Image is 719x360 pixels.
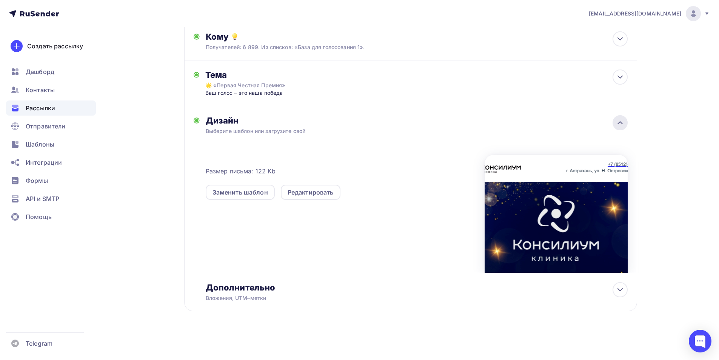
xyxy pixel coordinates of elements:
span: Помощь [26,212,52,221]
div: Редактировать [288,188,334,197]
a: Контакты [6,82,96,97]
a: Отправители [6,119,96,134]
span: Интеграции [26,158,62,167]
span: Дашборд [26,67,54,76]
a: Шаблоны [6,137,96,152]
div: Вложения, UTM–метки [206,294,586,302]
div: 🌟 «Первая Честная Премия» [205,82,340,89]
div: Создать рассылку [27,42,83,51]
div: Дополнительно [206,282,628,293]
div: Тема [205,70,354,80]
span: API и SMTP [26,194,59,203]
div: Получателей: 6 899. Из списков: «База для голосования 1». [206,43,586,51]
a: Рассылки [6,100,96,116]
span: [EMAIL_ADDRESS][DOMAIN_NAME] [589,10,681,17]
div: Заменить шаблон [212,188,268,197]
div: Кому [206,31,628,42]
span: Контакты [26,85,55,94]
div: Ваш голос – это наша победа [205,89,354,97]
span: Формы [26,176,48,185]
span: Telegram [26,339,52,348]
a: Формы [6,173,96,188]
div: Выберите шаблон или загрузите свой [206,127,586,135]
span: Шаблоны [26,140,54,149]
a: [EMAIL_ADDRESS][DOMAIN_NAME] [589,6,710,21]
div: Дизайн [206,115,628,126]
a: Дашборд [6,64,96,79]
span: Отправители [26,122,66,131]
span: Рассылки [26,104,55,113]
span: Размер письма: 122 Kb [206,167,276,176]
